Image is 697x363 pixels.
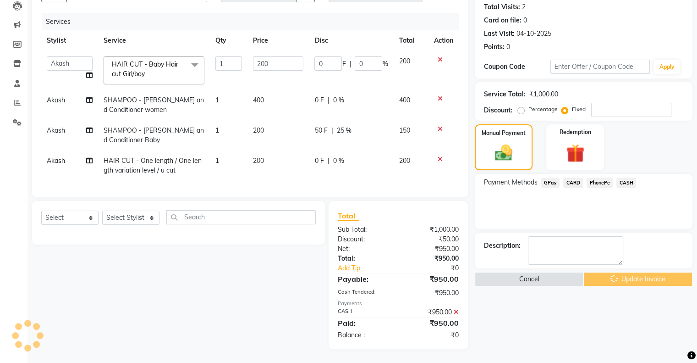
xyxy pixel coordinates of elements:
[331,235,398,244] div: Discount:
[399,156,410,165] span: 200
[398,225,466,235] div: ₹1,000.00
[331,274,398,285] div: Payable:
[314,126,327,135] span: 50 F
[399,126,410,134] span: 150
[409,263,465,273] div: ₹0
[338,211,359,221] span: Total
[104,156,202,174] span: HAIR CUT - One length / One length variation level / u cut
[331,244,398,254] div: Net:
[484,2,520,12] div: Total Visits:
[563,178,583,188] span: CARD
[210,30,247,51] th: Qty
[331,254,398,263] div: Total:
[398,330,466,340] div: ₹0
[331,126,333,135] span: |
[104,96,204,114] span: SHAMPOO - [PERSON_NAME] and Conditioner women
[47,126,65,134] span: Akash
[98,30,210,51] th: Service
[560,128,591,136] label: Redemption
[398,235,466,244] div: ₹50.00
[522,2,526,12] div: 2
[398,288,466,298] div: ₹950.00
[398,244,466,254] div: ₹950.00
[523,16,527,25] div: 0
[516,29,551,39] div: 04-10-2025
[616,178,636,188] span: CASH
[398,318,466,329] div: ₹950.00
[653,60,680,74] button: Apply
[41,30,98,51] th: Stylist
[331,263,409,273] a: Add Tip
[349,59,351,69] span: |
[428,30,459,51] th: Action
[215,156,219,165] span: 1
[399,96,410,104] span: 400
[484,16,521,25] div: Card on file:
[47,156,65,165] span: Akash
[253,126,264,134] span: 200
[484,42,505,52] div: Points:
[393,30,428,51] th: Total
[309,30,393,51] th: Disc
[398,307,466,317] div: ₹950.00
[529,89,558,99] div: ₹1,000.00
[506,42,510,52] div: 0
[484,178,538,187] span: Payment Methods
[484,89,526,99] div: Service Total:
[145,70,149,78] a: x
[484,62,550,72] div: Coupon Code
[166,210,316,224] input: Search
[338,300,459,307] div: Payments
[331,307,398,317] div: CASH
[333,156,344,166] span: 0 %
[489,143,518,163] img: _cash.svg
[331,330,398,340] div: Balance :
[327,156,329,166] span: |
[398,274,466,285] div: ₹950.00
[560,142,590,165] img: _gift.svg
[484,29,515,39] div: Last Visit:
[215,126,219,134] span: 1
[484,106,512,115] div: Discount:
[331,288,398,298] div: Cash Tendered:
[331,318,398,329] div: Paid:
[112,60,178,78] span: HAIR CUT - Baby Hair cut Girl/boy
[333,95,344,105] span: 0 %
[331,225,398,235] div: Sub Total:
[382,59,388,69] span: %
[327,95,329,105] span: |
[587,178,613,188] span: PhonePe
[484,241,521,251] div: Description:
[482,129,526,137] label: Manual Payment
[253,96,264,104] span: 400
[253,156,264,165] span: 200
[336,126,351,135] span: 25 %
[550,60,650,74] input: Enter Offer / Coupon Code
[247,30,309,51] th: Price
[42,13,466,30] div: Services
[399,57,410,65] span: 200
[475,272,584,286] button: Cancel
[215,96,219,104] span: 1
[398,254,466,263] div: ₹950.00
[572,105,586,113] label: Fixed
[104,126,204,144] span: SHAMPOO - [PERSON_NAME] and Conditioner Baby
[314,156,324,166] span: 0 F
[314,95,324,105] span: 0 F
[47,96,65,104] span: Akash
[528,105,558,113] label: Percentage
[342,59,346,69] span: F
[541,178,560,188] span: GPay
